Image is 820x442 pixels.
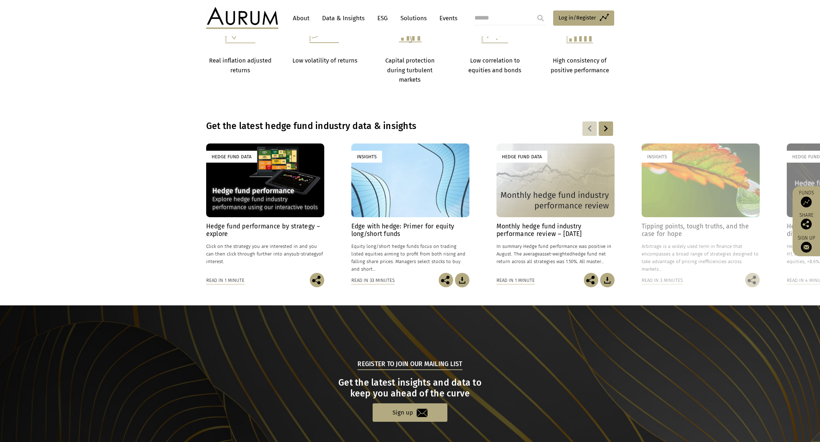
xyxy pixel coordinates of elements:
[385,57,435,83] strong: Capital protection during turbulent markets
[584,273,598,287] img: Share this post
[436,12,457,25] a: Events
[351,276,395,284] div: Read in 33 minutes
[642,223,760,238] h4: Tipping points, tough truths, and the case for hope
[642,243,760,273] p: Arbitrage is a widely used term in finance that encompasses a broad range of strategies designed ...
[209,57,272,73] strong: Real inflation adjusted returns
[642,151,672,163] div: Insights
[551,57,609,73] strong: High consistency of positive performance
[439,273,453,287] img: Share this post
[357,360,462,370] h5: Register to join our mailing list
[206,121,521,132] h3: Get the latest hedge fund industry data & insights
[496,243,615,265] p: In summary Hedge fund performance was positive in August. The average hedge fund net return acros...
[745,273,760,287] img: Share this post
[310,273,324,287] img: Share this post
[289,12,313,25] a: About
[796,213,816,229] div: Share
[351,223,469,238] h4: Edge with hedge: Primer for equity long/short funds
[496,151,547,163] div: Hedge Fund Data
[207,377,613,399] h3: Get the latest insights and data to keep you ahead of the curve
[796,190,816,207] a: Funds
[559,13,596,22] span: Log in/Register
[373,403,447,422] a: Sign up
[318,12,368,25] a: Data & Insights
[496,143,615,273] a: Hedge Fund Data Monthly hedge fund industry performance review – [DATE] In summary Hedge fund per...
[351,243,469,273] p: Equity long/short hedge funds focus on trading listed equities aiming to profit from both rising ...
[291,251,318,257] span: sub-strategy
[374,12,391,25] a: ESG
[292,57,357,64] strong: Low volatility of returns
[496,223,615,238] h4: Monthly hedge fund industry performance review – [DATE]
[468,57,521,73] strong: Low correlation to equities and bonds
[351,151,382,163] div: Insights
[206,151,257,163] div: Hedge Fund Data
[206,223,324,238] h4: Hedge fund performance by strategy – explore
[801,197,812,207] img: Access Funds
[351,143,469,273] a: Insights Edge with hedge: Primer for equity long/short funds Equity long/short hedge funds focus ...
[801,219,812,229] img: Share this post
[206,143,324,273] a: Hedge Fund Data Hedge fund performance by strategy – explore Click on the strategy you are intere...
[553,10,614,26] a: Log in/Register
[642,276,683,284] div: Read in 3 minutes
[206,7,278,29] img: Aurum
[796,235,816,253] a: Sign up
[455,273,469,287] img: Download Article
[206,276,244,284] div: Read in 1 minute
[540,251,572,257] span: asset-weighted
[397,12,430,25] a: Solutions
[533,11,548,25] input: Submit
[600,273,615,287] img: Download Article
[496,276,535,284] div: Read in 1 minute
[801,242,812,253] img: Sign up to our newsletter
[206,243,324,265] p: Click on the strategy you are interested in and you can then click through further into any of in...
